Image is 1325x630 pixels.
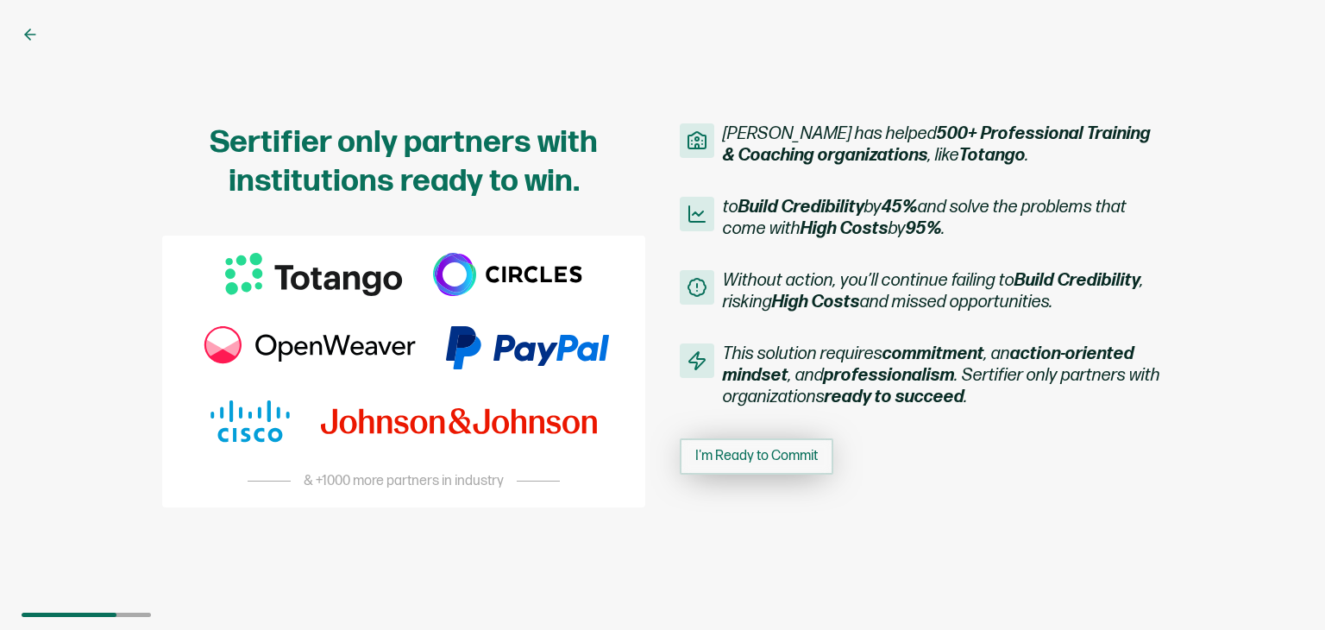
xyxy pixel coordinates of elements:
b: 95% [906,218,942,239]
b: High Costs [801,218,889,239]
img: cisco-logo.svg [210,400,292,443]
span: This solution requires , an , and . Sertifier only partners with organizations . [723,343,1163,408]
b: action-oriented mindset [723,343,1134,386]
span: I'm Ready to Commit [695,450,818,463]
button: I'm Ready to Commit [680,438,833,475]
img: jj-logo.svg [321,408,597,434]
span: [PERSON_NAME] has helped , like . [723,123,1163,167]
span: to by and solve the problems that come with by . [723,197,1163,240]
span: & +1000 more partners in industry [304,473,504,490]
b: 45% [882,197,918,217]
b: commitment [882,343,984,364]
img: circles-logo.svg [433,253,582,296]
b: 500+ Professional Training & Coaching organizations [723,123,1151,166]
img: totango-logo.svg [225,253,404,296]
b: Build Credibility [738,197,864,217]
img: openweaver-logo.svg [198,326,416,369]
b: Build Credibility [1014,270,1140,291]
h1: Sertifier only partners with institutions ready to win. [162,123,645,201]
img: paypal-logo.svg [446,326,609,369]
b: professionalism [824,365,955,386]
b: High Costs [772,292,860,312]
b: ready to succeed [825,387,964,407]
b: Totango [959,145,1026,166]
span: Without action, you’ll continue failing to , risking and missed opportunities. [723,270,1163,313]
iframe: Chat Widget [1038,436,1325,630]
